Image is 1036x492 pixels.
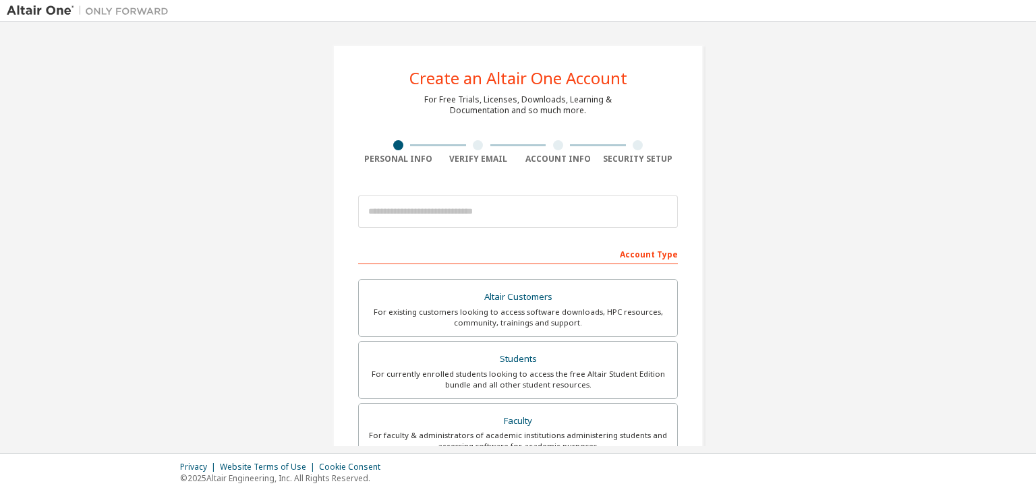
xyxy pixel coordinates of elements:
div: Website Terms of Use [220,462,319,472]
div: Faculty [367,412,669,431]
div: Account Info [518,154,598,164]
div: For Free Trials, Licenses, Downloads, Learning & Documentation and so much more. [424,94,612,116]
div: Students [367,350,669,369]
div: For existing customers looking to access software downloads, HPC resources, community, trainings ... [367,307,669,328]
div: Create an Altair One Account [409,70,627,86]
div: Account Type [358,243,678,264]
div: Altair Customers [367,288,669,307]
div: For currently enrolled students looking to access the free Altair Student Edition bundle and all ... [367,369,669,390]
img: Altair One [7,4,175,18]
div: Cookie Consent [319,462,388,472]
div: Security Setup [598,154,679,164]
div: Verify Email [438,154,519,164]
div: Personal Info [358,154,438,164]
div: Privacy [180,462,220,472]
div: For faculty & administrators of academic institutions administering students and accessing softwa... [367,430,669,452]
p: © 2025 Altair Engineering, Inc. All Rights Reserved. [180,472,388,484]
